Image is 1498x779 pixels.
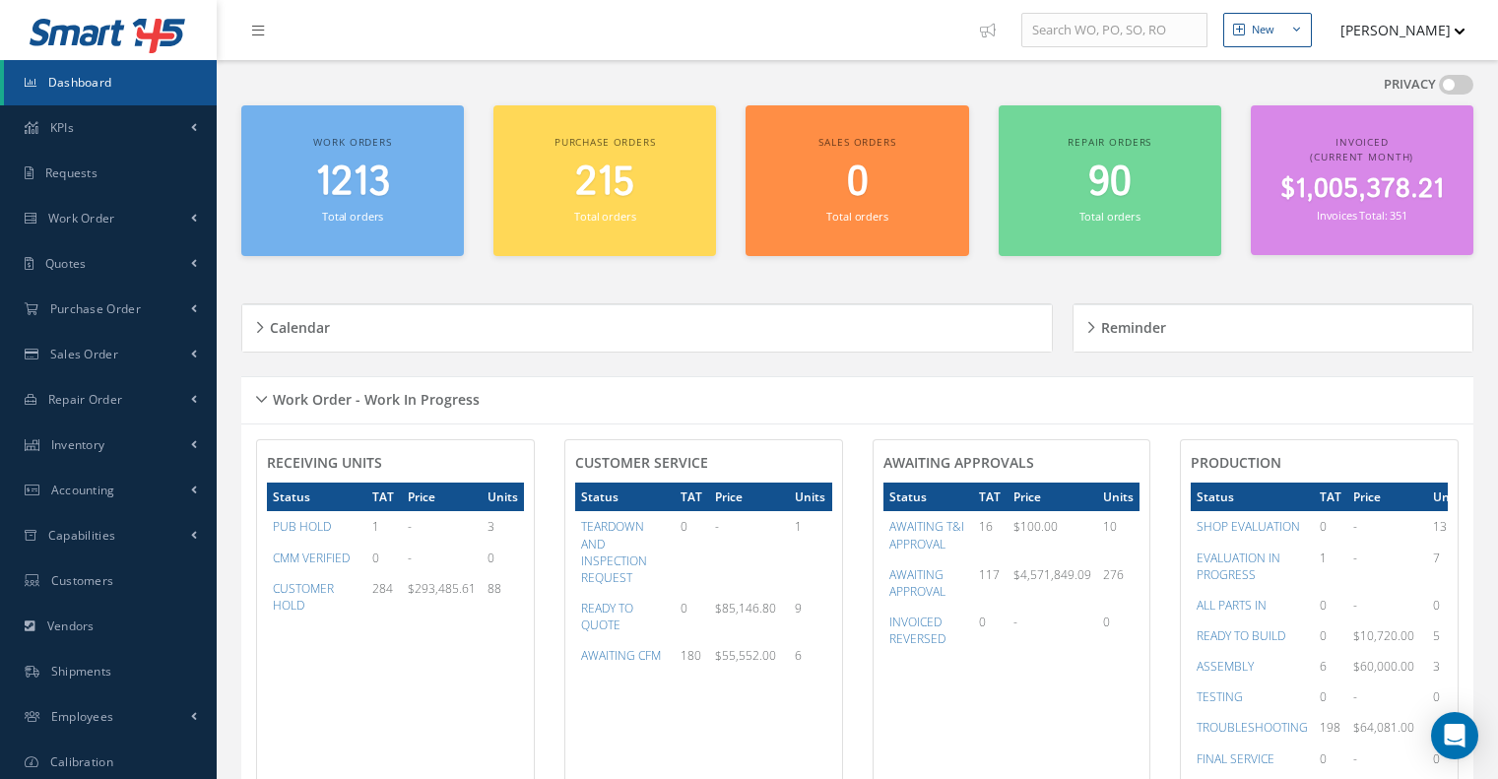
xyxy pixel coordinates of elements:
a: TEARDOWN AND INSPECTION REQUEST [581,518,647,585]
td: 0 [973,607,1008,654]
span: - [1013,614,1017,630]
span: $60,000.00 [1353,658,1414,675]
a: EVALUATION IN PROGRESS [1197,550,1280,583]
td: 4 [1427,712,1469,743]
small: Total orders [322,209,383,224]
td: 1 [789,511,831,593]
span: - [715,518,719,535]
a: Invoiced (Current Month) $1,005,378.21 Invoices Total: 351 [1251,105,1473,255]
div: Open Intercom Messenger [1431,712,1478,759]
small: Invoices Total: 351 [1317,208,1407,223]
span: Repair orders [1068,135,1151,149]
td: 0 [1314,620,1347,651]
a: Sales orders 0 Total orders [746,105,968,256]
span: Requests [45,164,98,181]
span: $10,720.00 [1353,627,1414,644]
a: READY TO QUOTE [581,600,633,633]
a: Purchase orders 215 Total orders [493,105,716,256]
td: 0 [482,543,524,573]
button: [PERSON_NAME] [1322,11,1465,49]
a: TROUBLESHOOTING [1197,719,1308,736]
span: $64,081.00 [1353,719,1414,736]
h4: AWAITING APPROVALS [883,455,1140,472]
span: Vendors [47,617,95,634]
a: Work orders 1213 Total orders [241,105,464,256]
span: Employees [51,708,114,725]
button: New [1223,13,1312,47]
a: FINAL SERVICE [1197,750,1274,767]
small: Total orders [1079,209,1140,224]
span: Capabilities [48,527,116,544]
span: $85,146.80 [715,600,776,617]
a: SHOP EVALUATION [1197,518,1300,535]
td: 7 [1427,543,1469,590]
span: 90 [1088,155,1132,211]
a: AWAITING APPROVAL [889,566,945,600]
span: Customers [51,572,114,589]
a: AWAITING T&I APPROVAL [889,518,964,552]
td: 3 [1427,651,1469,682]
td: 198 [1314,712,1347,743]
th: TAT [1314,483,1347,511]
label: PRIVACY [1384,75,1436,95]
th: Price [709,483,789,511]
th: Price [402,483,482,511]
small: Total orders [574,209,635,224]
h4: CUSTOMER SERVICE [575,455,832,472]
span: - [1353,597,1357,614]
td: 6 [1314,651,1347,682]
td: 0 [1427,590,1469,620]
h5: Calendar [264,313,330,337]
span: Shipments [51,663,112,680]
td: 10 [1097,511,1140,558]
span: Invoiced [1335,135,1389,149]
h4: RECEIVING UNITS [267,455,524,472]
td: 0 [1427,682,1469,712]
th: Status [575,483,675,511]
span: Work Order [48,210,115,227]
a: INVOICED REVERSED [889,614,945,647]
span: $100.00 [1013,518,1058,535]
td: 0 [1314,511,1347,542]
span: - [1353,750,1357,767]
td: 117 [973,559,1008,607]
th: TAT [366,483,401,511]
td: 16 [973,511,1008,558]
span: $4,571,849.09 [1013,566,1091,583]
a: ASSEMBLY [1197,658,1254,675]
span: Quotes [45,255,87,272]
a: CUSTOMER HOLD [273,580,334,614]
th: Status [267,483,366,511]
td: 0 [366,543,401,573]
td: 88 [482,573,524,620]
a: CMM VERIFIED [273,550,350,566]
th: Status [1191,483,1314,511]
h5: Reminder [1095,313,1166,337]
span: Inventory [51,436,105,453]
span: $1,005,378.21 [1280,170,1444,209]
td: 180 [675,640,709,671]
td: 0 [675,593,709,640]
td: 1 [1314,543,1347,590]
small: Total orders [826,209,887,224]
span: KPIs [50,119,74,136]
td: 1 [366,511,401,542]
span: Sales Order [50,346,118,362]
td: 0 [1097,607,1140,654]
span: - [1353,550,1357,566]
span: Work orders [313,135,391,149]
span: - [1353,688,1357,705]
th: Units [482,483,524,511]
td: 3 [482,511,524,542]
input: Search WO, PO, SO, RO [1021,13,1207,48]
span: 215 [575,155,634,211]
a: Repair orders 90 Total orders [999,105,1221,256]
span: $293,485.61 [408,580,476,597]
span: 1213 [315,155,390,211]
a: TESTING [1197,688,1243,705]
td: 0 [1314,682,1347,712]
span: - [408,518,412,535]
th: Price [1008,483,1097,511]
h4: PRODUCTION [1191,455,1448,472]
div: New [1252,22,1274,38]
